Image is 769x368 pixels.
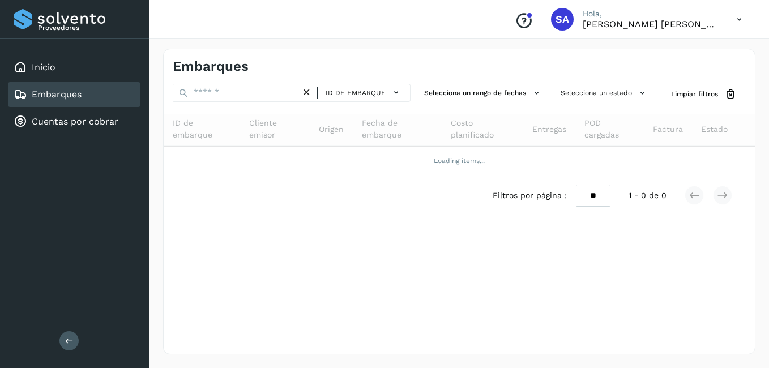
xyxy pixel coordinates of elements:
button: Limpiar filtros [662,84,746,105]
span: Limpiar filtros [671,89,718,99]
div: Inicio [8,55,140,80]
h4: Embarques [173,58,249,75]
a: Embarques [32,89,82,100]
p: Proveedores [38,24,136,32]
span: Origen [319,123,344,135]
button: Selecciona un rango de fechas [420,84,547,102]
div: Embarques [8,82,140,107]
span: Filtros por página : [493,190,567,202]
span: ID de embarque [173,117,231,141]
span: Entregas [532,123,566,135]
p: Saul Armando Palacios Martinez [583,19,719,29]
a: Inicio [32,62,55,72]
a: Cuentas por cobrar [32,116,118,127]
span: 1 - 0 de 0 [629,190,667,202]
span: Factura [653,123,683,135]
td: Loading items... [164,146,755,176]
span: Cliente emisor [249,117,301,141]
span: Estado [701,123,728,135]
span: ID de embarque [326,88,386,98]
div: Cuentas por cobrar [8,109,140,134]
p: Hola, [583,9,719,19]
span: POD cargadas [584,117,635,141]
span: Fecha de embarque [362,117,433,141]
span: Costo planificado [451,117,514,141]
button: ID de embarque [322,84,405,101]
button: Selecciona un estado [556,84,653,102]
